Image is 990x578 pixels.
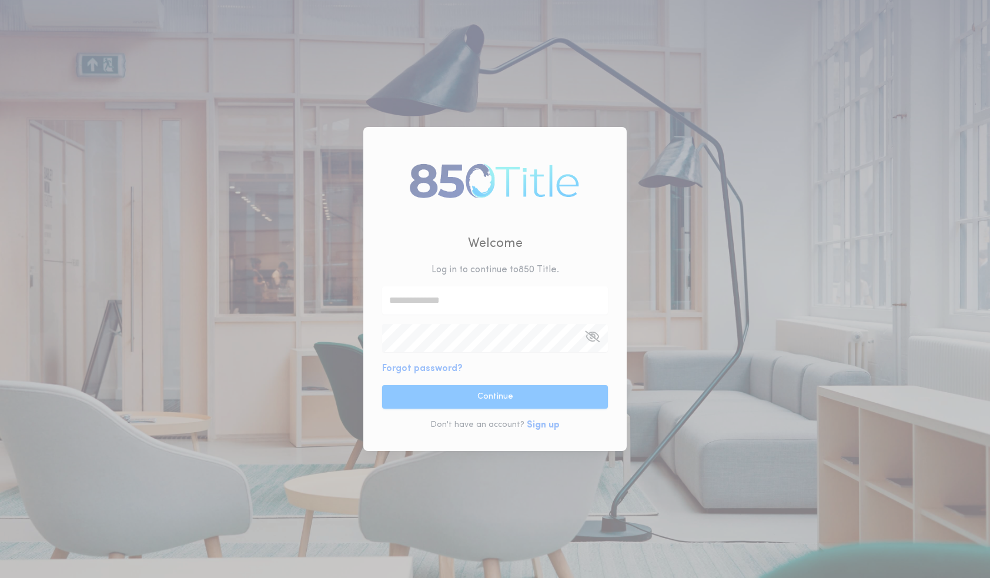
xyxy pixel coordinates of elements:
[468,234,523,253] h2: Welcome
[527,418,560,432] button: Sign up
[382,362,463,376] button: Forgot password?
[432,263,559,277] p: Log in to continue to 850 Title .
[382,385,608,409] button: Continue
[430,419,524,431] p: Don't have an account?
[404,153,585,208] img: logo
